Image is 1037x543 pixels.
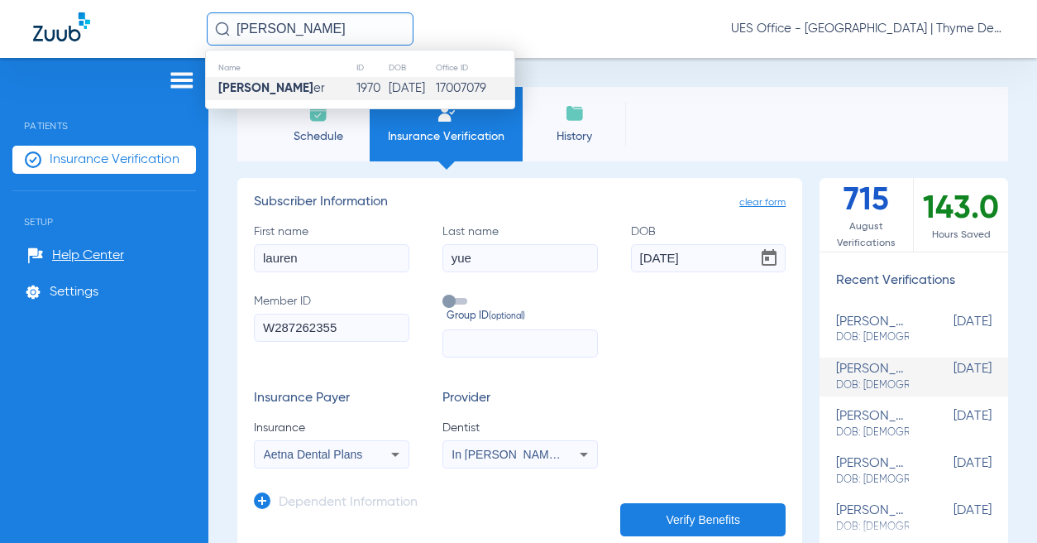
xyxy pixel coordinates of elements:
[836,425,909,440] span: DOB: [DEMOGRAPHIC_DATA]
[909,503,992,534] span: [DATE]
[218,82,325,94] span: er
[731,21,1004,37] span: UES Office - [GEOGRAPHIC_DATA] | Thyme Dental Care
[33,12,90,41] img: Zuub Logo
[50,284,98,300] span: Settings
[435,77,514,100] td: 17007079
[442,223,598,272] label: Last name
[264,448,363,461] span: Aetna Dental Plans
[27,247,124,264] a: Help Center
[254,293,409,358] label: Member ID
[909,409,992,440] span: [DATE]
[631,223,786,272] label: DOB
[206,59,356,77] th: Name
[12,95,196,132] span: Patients
[388,59,435,77] th: DOB
[452,448,627,461] span: In [PERSON_NAME] 1205114618
[254,420,409,436] span: Insurance
[442,244,598,272] input: Last name
[739,195,786,211] span: clear form
[388,77,435,100] td: [DATE]
[279,128,357,145] span: Schedule
[442,420,598,436] span: Dentist
[279,495,418,512] h3: Dependent Information
[218,82,313,94] strong: [PERSON_NAME]
[442,391,598,407] h3: Provider
[356,77,388,100] td: 1970
[50,151,179,168] span: Insurance Verification
[254,223,409,272] label: First name
[52,247,124,264] span: Help Center
[836,362,909,392] div: [PERSON_NAME]
[437,103,456,123] img: Manual Insurance Verification
[914,178,1008,252] div: 143.0
[254,244,409,272] input: First name
[914,227,1008,243] span: Hours Saved
[820,219,913,252] span: August Verifications
[836,409,909,440] div: [PERSON_NAME]
[620,503,786,536] button: Verify Benefits
[836,330,909,345] span: DOB: [DEMOGRAPHIC_DATA]
[447,310,598,324] span: Group ID
[382,128,510,145] span: Insurance Verification
[535,128,614,145] span: History
[909,315,992,345] span: [DATE]
[207,12,413,46] input: Search for patients
[836,503,909,534] div: [PERSON_NAME]
[836,315,909,345] div: [PERSON_NAME]
[254,391,409,407] h3: Insurance Payer
[12,191,196,228] span: Setup
[356,59,388,77] th: ID
[254,195,786,211] h3: Subscriber Information
[820,178,914,252] div: 715
[836,473,909,488] span: DOB: [DEMOGRAPHIC_DATA]
[565,103,585,123] img: History
[631,244,786,272] input: DOBOpen calendar
[836,456,909,487] div: [PERSON_NAME]
[215,22,230,36] img: Search Icon
[836,378,909,393] span: DOB: [DEMOGRAPHIC_DATA]
[909,362,992,392] span: [DATE]
[435,59,514,77] th: Office ID
[909,456,992,487] span: [DATE]
[308,103,328,123] img: Schedule
[254,314,409,342] input: Member ID
[169,70,195,90] img: hamburger-icon
[820,273,1008,290] h3: Recent Verifications
[753,242,786,275] button: Open calendar
[489,310,525,324] small: (optional)
[954,464,1037,543] iframe: Chat Widget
